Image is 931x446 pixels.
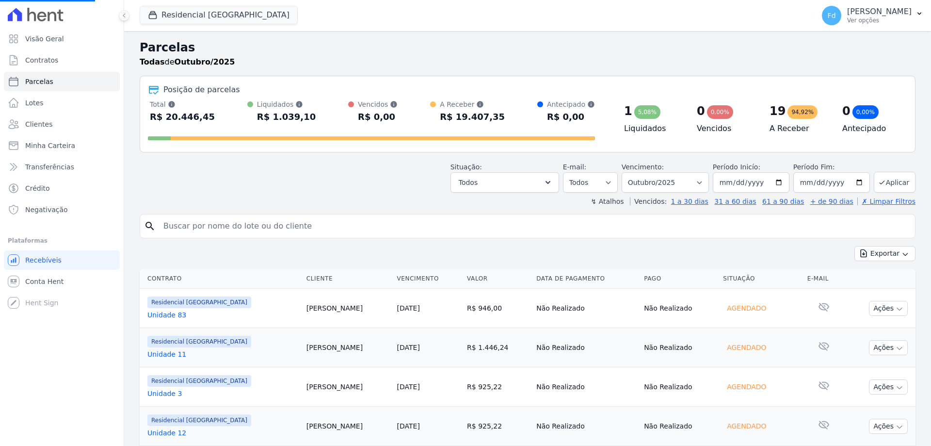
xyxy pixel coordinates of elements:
span: Parcelas [25,77,53,86]
a: + de 90 dias [810,198,853,205]
a: 1 a 30 dias [671,198,708,205]
td: Não Realizado [640,289,719,328]
div: 94,92% [787,105,818,119]
a: Unidade 11 [147,349,299,359]
span: Residencial [GEOGRAPHIC_DATA] [147,375,251,387]
td: [PERSON_NAME] [303,407,393,446]
h4: A Receber [770,123,827,134]
div: 1 [624,103,632,119]
a: Unidade 3 [147,389,299,398]
a: Negativação [4,200,120,219]
p: [PERSON_NAME] [847,7,912,17]
a: Unidade 12 [147,428,299,438]
div: Liquidados [257,99,316,109]
div: R$ 20.446,45 [150,109,215,125]
div: 0 [697,103,705,119]
label: Vencimento: [622,163,664,171]
a: [DATE] [397,383,420,391]
h2: Parcelas [140,39,915,56]
div: 0 [842,103,851,119]
div: Plataformas [8,235,116,247]
a: Recebíveis [4,250,120,270]
button: Ações [869,419,908,434]
div: Agendado [723,341,770,354]
td: R$ 925,22 [463,407,532,446]
div: Posição de parcelas [163,84,240,96]
button: Ações [869,340,908,355]
a: 61 a 90 dias [762,198,804,205]
a: [DATE] [397,304,420,312]
th: Vencimento [393,269,463,289]
td: R$ 925,22 [463,367,532,407]
button: Ações [869,301,908,316]
button: Todos [450,172,559,193]
a: Visão Geral [4,29,120,49]
div: R$ 0,00 [547,109,595,125]
td: Não Realizado [532,289,640,328]
a: Clientes [4,115,120,134]
button: Fd [PERSON_NAME] Ver opções [814,2,931,29]
input: Buscar por nome do lote ou do cliente [158,216,911,236]
span: Residencial [GEOGRAPHIC_DATA] [147,297,251,308]
td: [PERSON_NAME] [303,289,393,328]
div: Agendado [723,301,770,315]
h4: Liquidados [624,123,681,134]
a: Minha Carteira [4,136,120,155]
th: Valor [463,269,532,289]
td: Não Realizado [640,367,719,407]
div: Agendado [723,419,770,433]
label: E-mail: [563,163,587,171]
td: Não Realizado [640,328,719,367]
span: Lotes [25,98,44,108]
div: R$ 0,00 [358,109,398,125]
div: R$ 19.407,35 [440,109,505,125]
a: [DATE] [397,422,420,430]
strong: Outubro/2025 [175,57,235,66]
a: Transferências [4,157,120,177]
td: Não Realizado [532,367,640,407]
a: ✗ Limpar Filtros [857,198,915,205]
th: E-mail [803,269,845,289]
a: 31 a 60 dias [714,198,756,205]
label: Situação: [450,163,482,171]
div: Agendado [723,380,770,394]
button: Residencial [GEOGRAPHIC_DATA] [140,6,298,24]
label: Período Inicío: [713,163,760,171]
td: R$ 1.446,24 [463,328,532,367]
h4: Vencidos [697,123,754,134]
i: search [144,220,156,232]
label: Vencidos: [630,198,667,205]
label: Período Fim: [793,162,870,172]
span: Fd [828,12,836,19]
span: Conta Hent [25,277,64,286]
th: Cliente [303,269,393,289]
p: Ver opções [847,17,912,24]
th: Data de Pagamento [532,269,640,289]
span: Transferências [25,162,74,172]
strong: Todas [140,57,165,66]
div: Total [150,99,215,109]
div: 5,08% [634,105,660,119]
td: Não Realizado [532,407,640,446]
a: Parcelas [4,72,120,91]
a: Conta Hent [4,272,120,291]
span: Residencial [GEOGRAPHIC_DATA] [147,414,251,426]
span: Minha Carteira [25,141,75,150]
th: Contrato [140,269,303,289]
div: Vencidos [358,99,398,109]
td: R$ 946,00 [463,289,532,328]
td: Não Realizado [640,407,719,446]
span: Todos [459,177,478,188]
button: Aplicar [874,172,915,193]
td: Não Realizado [532,328,640,367]
div: 0,00% [707,105,733,119]
a: Contratos [4,50,120,70]
span: Contratos [25,55,58,65]
a: Unidade 83 [147,310,299,320]
td: [PERSON_NAME] [303,328,393,367]
td: [PERSON_NAME] [303,367,393,407]
h4: Antecipado [842,123,899,134]
span: Visão Geral [25,34,64,44]
th: Pago [640,269,719,289]
span: Residencial [GEOGRAPHIC_DATA] [147,336,251,347]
